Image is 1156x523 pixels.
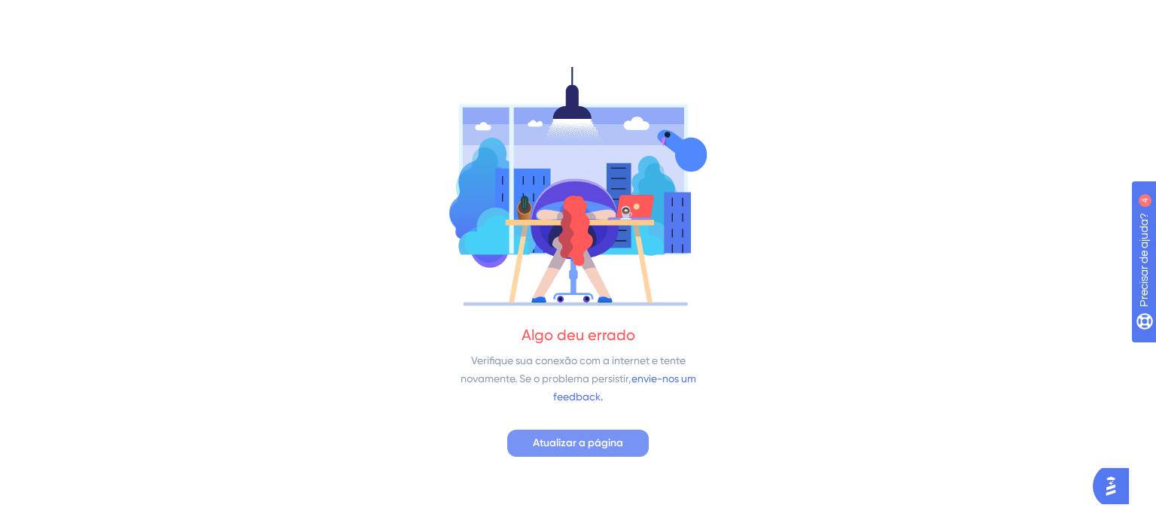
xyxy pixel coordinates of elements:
button: Atualizar a página [507,430,649,457]
font: 4 [140,9,144,17]
font: envie-nos um feedback. [553,372,696,403]
font: Verifique sua conexão com a internet e tente novamente. Se o problema persistir, [461,354,686,385]
font: Atualizar a página [533,436,623,449]
iframe: Iniciador do Assistente de IA do UserGuiding [1093,464,1138,509]
font: Algo deu errado [522,326,635,344]
font: Precisar de ajuda? [35,7,129,18]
